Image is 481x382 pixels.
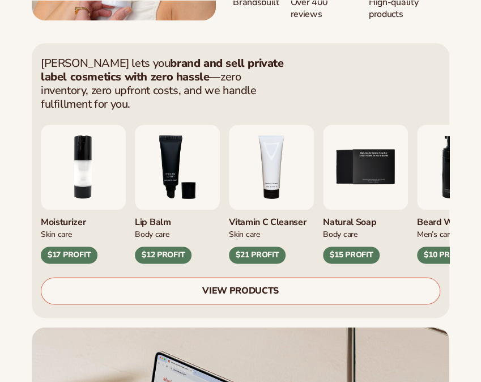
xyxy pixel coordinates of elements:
[135,228,220,240] div: Body Care
[229,247,286,264] div: $21 PROFIT
[41,125,126,264] div: 2 / 9
[229,125,314,210] img: Vitamin c cleanser.
[135,125,220,264] div: 3 / 9
[323,125,408,210] img: Nature bar of soap.
[41,228,126,240] div: Skin Care
[41,125,126,210] img: Moisturizing lotion.
[417,247,474,264] div: $10 PROFIT
[323,125,408,264] div: 5 / 9
[41,277,440,304] a: VIEW PRODUCTS
[323,228,408,240] div: Body Care
[323,247,380,264] div: $15 PROFIT
[323,210,408,228] div: Natural Soap
[229,125,314,264] div: 4 / 9
[229,228,314,240] div: Skin Care
[41,56,283,84] strong: brand and sell private label cosmetics with zero hassle
[135,125,220,210] img: Smoothing lip balm.
[41,247,97,264] div: $17 PROFIT
[135,210,220,228] div: Lip Balm
[135,247,191,264] div: $12 PROFIT
[41,57,284,111] p: [PERSON_NAME] lets you —zero inventory, zero upfront costs, and we handle fulfillment for you.
[229,210,314,228] div: Vitamin C Cleanser
[41,210,126,228] div: Moisturizer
